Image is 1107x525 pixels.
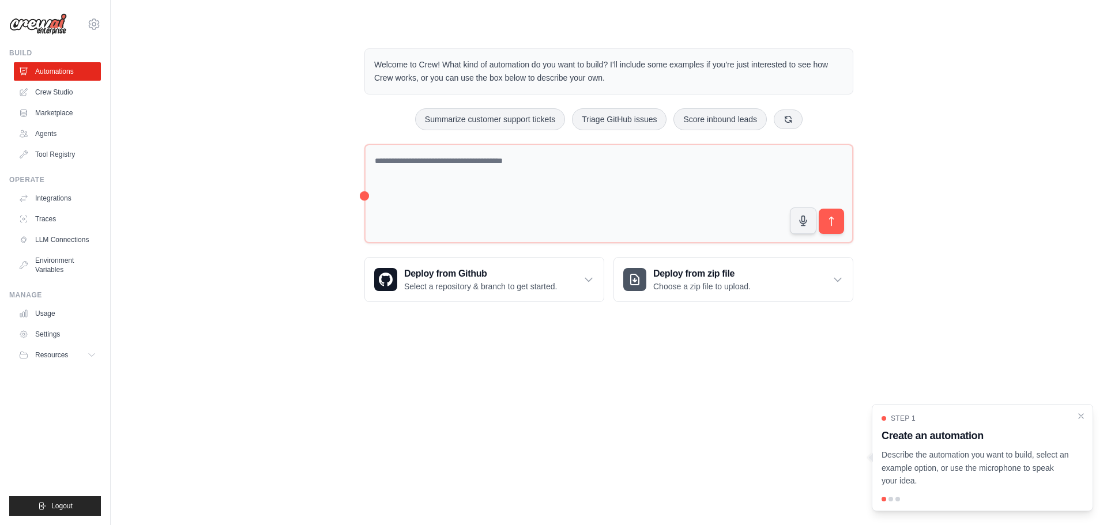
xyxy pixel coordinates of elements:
[14,346,101,364] button: Resources
[14,189,101,207] a: Integrations
[653,281,751,292] p: Choose a zip file to upload.
[1076,411,1086,421] button: Close walkthrough
[9,13,67,35] img: Logo
[14,124,101,143] a: Agents
[404,267,557,281] h3: Deploy from Github
[374,58,844,85] p: Welcome to Crew! What kind of automation do you want to build? I'll include some examples if you'...
[51,501,73,511] span: Logout
[882,448,1070,488] p: Describe the automation you want to build, select an example option, or use the microphone to spe...
[653,267,751,281] h3: Deploy from zip file
[14,62,101,81] a: Automations
[9,48,101,58] div: Build
[14,251,101,279] a: Environment Variables
[404,281,557,292] p: Select a repository & branch to get started.
[14,145,101,164] a: Tool Registry
[14,83,101,101] a: Crew Studio
[14,325,101,343] a: Settings
[572,108,667,130] button: Triage GitHub issues
[14,304,101,323] a: Usage
[882,428,1070,444] h3: Create an automation
[1049,470,1107,525] iframe: Chat Widget
[415,108,565,130] button: Summarize customer support tickets
[9,496,101,516] button: Logout
[9,175,101,184] div: Operate
[14,231,101,249] a: LLM Connections
[14,104,101,122] a: Marketplace
[891,414,916,423] span: Step 1
[9,290,101,300] div: Manage
[35,350,68,360] span: Resources
[673,108,767,130] button: Score inbound leads
[14,210,101,228] a: Traces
